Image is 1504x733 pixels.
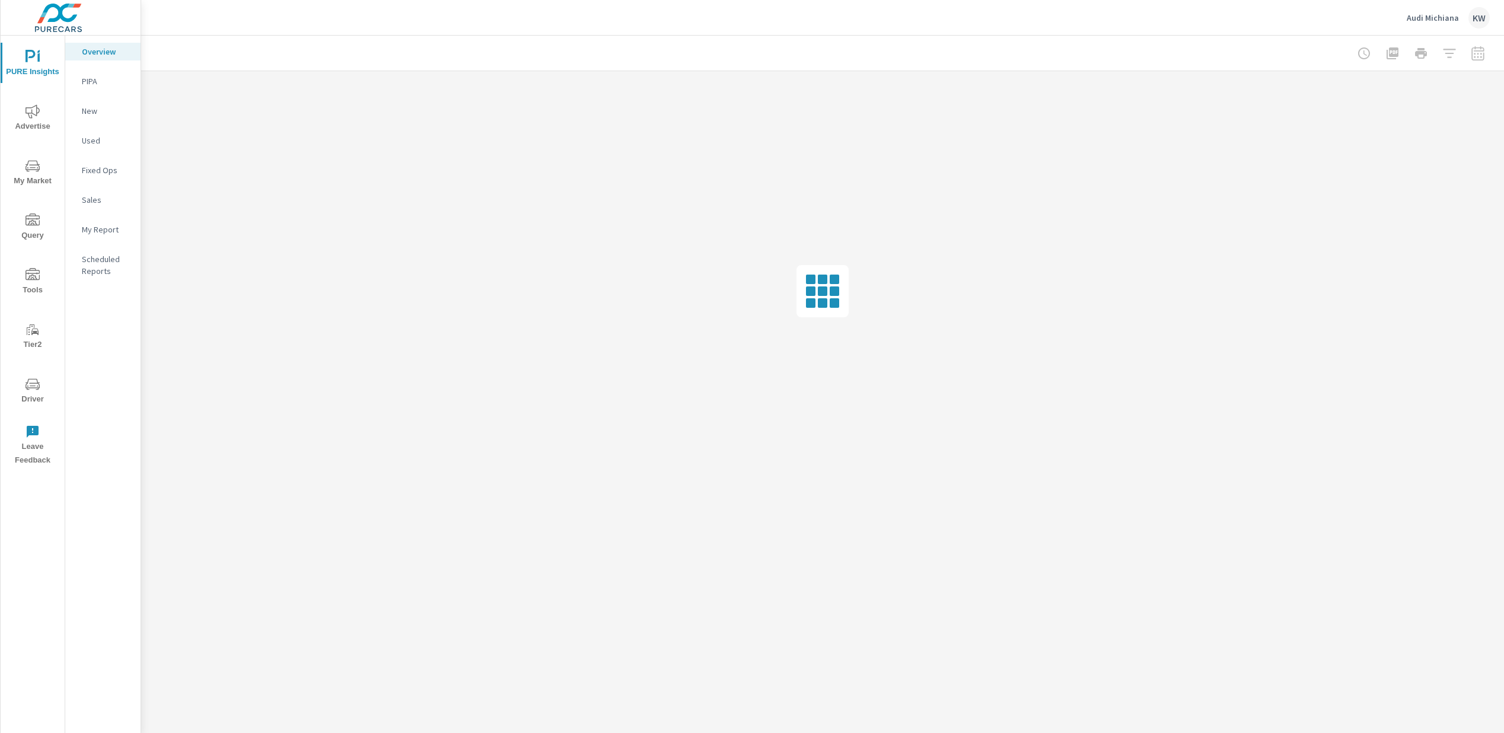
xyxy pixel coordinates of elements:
span: My Market [4,159,61,188]
p: Audi Michiana [1407,12,1459,23]
p: Fixed Ops [82,164,131,176]
p: New [82,105,131,117]
span: Query [4,213,61,243]
span: Driver [4,377,61,406]
div: PIPA [65,72,141,90]
div: Used [65,132,141,149]
div: New [65,102,141,120]
div: Sales [65,191,141,209]
span: Tier2 [4,323,61,352]
p: PIPA [82,75,131,87]
p: Scheduled Reports [82,253,131,277]
span: Leave Feedback [4,425,61,467]
div: Scheduled Reports [65,250,141,280]
div: Overview [65,43,141,60]
p: My Report [82,224,131,235]
div: KW [1468,7,1490,28]
p: Used [82,135,131,146]
p: Overview [82,46,131,58]
span: PURE Insights [4,50,61,79]
span: Tools [4,268,61,297]
p: Sales [82,194,131,206]
div: Fixed Ops [65,161,141,179]
div: My Report [65,221,141,238]
span: Advertise [4,104,61,133]
div: nav menu [1,36,65,472]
